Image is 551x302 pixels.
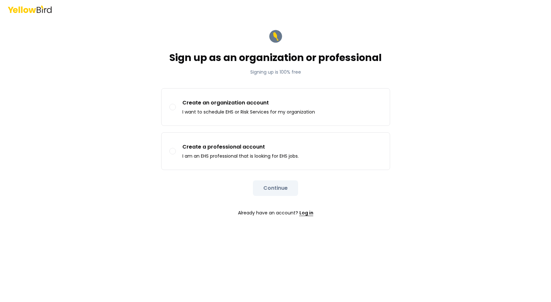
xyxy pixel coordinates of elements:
button: Create an organization accountI want to schedule EHS or Risk Services for my organization [169,104,176,110]
a: Log in [299,206,313,219]
p: Create an organization account [182,99,315,107]
h1: Sign up as an organization or professional [169,52,382,64]
p: I want to schedule EHS or Risk Services for my organization [182,109,315,115]
p: Signing up is 100% free [169,69,382,75]
button: Create a professional accountI am an EHS professional that is looking for EHS jobs. [169,148,176,154]
p: Create a professional account [182,143,299,151]
p: Already have an account? [161,206,390,219]
p: I am an EHS professional that is looking for EHS jobs. [182,153,299,159]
